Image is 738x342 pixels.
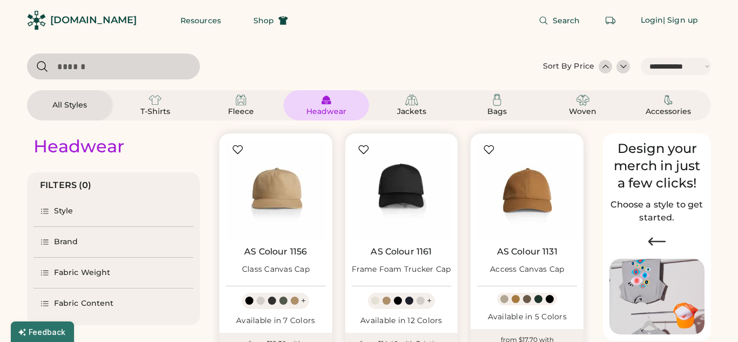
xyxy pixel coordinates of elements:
[371,246,432,257] a: AS Colour 1161
[490,264,564,275] div: Access Canvas Cap
[687,293,733,340] iframe: Front Chat
[609,259,705,335] img: Image of Lisa Congdon Eye Print on T-Shirt and Hat
[600,10,621,31] button: Retrieve an order
[131,106,179,117] div: T-Shirts
[477,312,577,323] div: Available in 5 Colors
[427,295,432,307] div: +
[149,93,162,106] img: T-Shirts Icon
[491,93,504,106] img: Bags Icon
[405,93,418,106] img: Jackets Icon
[45,100,94,111] div: All Styles
[641,15,663,26] div: Login
[473,106,521,117] div: Bags
[320,93,333,106] img: Headwear Icon
[167,10,234,31] button: Resources
[609,198,705,224] h2: Choose a style to get started.
[352,140,452,240] img: AS Colour 1161 Frame Foam Trucker Cap
[253,17,274,24] span: Shop
[217,106,265,117] div: Fleece
[387,106,436,117] div: Jackets
[244,246,307,257] a: AS Colour 1156
[302,106,351,117] div: Headwear
[477,140,577,240] img: AS Colour 1131 Access Canvas Cap
[226,316,326,326] div: Available in 7 Colors
[234,93,247,106] img: Fleece Icon
[50,14,137,27] div: [DOMAIN_NAME]
[609,140,705,192] div: Design your merch in just a few clicks!
[54,298,113,309] div: Fabric Content
[27,11,46,30] img: Rendered Logo - Screens
[352,264,451,275] div: Frame Foam Trucker Cap
[40,179,92,192] div: FILTERS (0)
[526,10,593,31] button: Search
[497,246,558,257] a: AS Colour 1131
[352,316,452,326] div: Available in 12 Colors
[240,10,301,31] button: Shop
[644,106,693,117] div: Accessories
[663,15,698,26] div: | Sign up
[662,93,675,106] img: Accessories Icon
[553,17,580,24] span: Search
[576,93,589,106] img: Woven Icon
[242,264,310,275] div: Class Canvas Cap
[33,136,124,157] div: Headwear
[54,206,73,217] div: Style
[54,237,78,247] div: Brand
[226,140,326,240] img: AS Colour 1156 Class Canvas Cap
[54,267,110,278] div: Fabric Weight
[543,61,594,72] div: Sort By Price
[301,295,306,307] div: +
[559,106,607,117] div: Woven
